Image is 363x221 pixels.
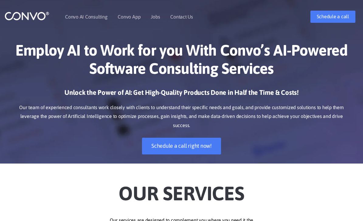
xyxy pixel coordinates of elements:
a: Contact Us [170,14,193,19]
h3: Unlock the Power of AI: Get High-Quality Products Done in Half the Time & Costs! [14,88,349,102]
p: Our team of experienced consultants work closely with clients to understand their specific needs ... [14,103,349,130]
a: Convo AI Consulting [65,14,107,19]
h1: Employ AI to Work for you With Convo’s AI-Powered Software Consulting Services [14,41,349,82]
a: Jobs [151,14,160,19]
a: Schedule a call right now! [142,138,221,154]
a: Convo App [118,14,140,19]
img: logo_1.png [5,11,49,21]
a: Schedule a call [310,11,355,23]
h2: Our Services [13,173,350,207]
